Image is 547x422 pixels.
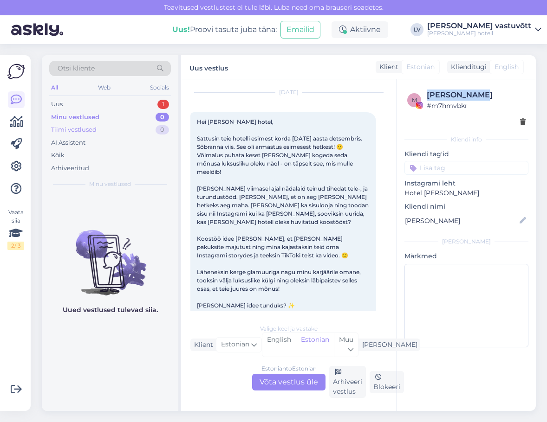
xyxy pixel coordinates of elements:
div: 1 [157,100,169,109]
b: Uus! [172,25,190,34]
div: [DATE] [190,88,387,96]
p: Hotel [PERSON_NAME] [404,188,528,198]
p: Märkmed [404,251,528,261]
div: [PERSON_NAME] [404,237,528,246]
p: Kliendi tag'id [404,149,528,159]
div: Web [96,82,112,94]
span: m [412,96,417,103]
div: Uus [51,100,63,109]
span: Muu [339,335,353,344]
img: Askly Logo [7,63,25,80]
div: Klienditugi [447,62,487,72]
div: All [49,82,60,94]
div: Proovi tasuta juba täna: [172,24,277,35]
span: Estonian [221,339,249,350]
p: Uued vestlused tulevad siia. [63,305,158,315]
div: Valige keel ja vastake [190,325,387,333]
div: Klient [376,62,398,72]
div: Võta vestlus üle [252,374,326,390]
input: Lisa nimi [405,216,518,226]
div: Socials [148,82,171,94]
input: Lisa tag [404,161,528,175]
span: Estonian [406,62,435,72]
div: [PERSON_NAME] [358,340,417,350]
label: Uus vestlus [189,61,228,73]
div: Aktiivne [332,21,388,38]
span: English [495,62,519,72]
div: # m7hmvbkr [427,101,526,111]
div: [PERSON_NAME] vastuvõtt [427,22,531,30]
div: 2 / 3 [7,242,24,250]
div: Estonian to Estonian [261,364,317,373]
div: 0 [156,113,169,122]
div: Tiimi vestlused [51,125,97,134]
div: English [262,333,296,357]
p: Kliendi nimi [404,202,528,211]
div: Kliendi info [404,135,528,144]
span: Hei [PERSON_NAME] hotel, Sattusin teie hotelli esimest korda [DATE] aasta detsembris. Sõbranna vi... [197,118,370,334]
span: Otsi kliente [58,64,95,73]
img: No chats [42,213,178,297]
p: Instagrami leht [404,179,528,188]
button: Emailid [280,21,320,38]
div: Vaata siia [7,208,24,250]
div: 0 [156,125,169,134]
div: [PERSON_NAME] [427,90,526,101]
div: [PERSON_NAME] hotell [427,30,531,37]
div: LV [410,23,423,36]
div: Kõik [51,151,65,160]
div: Arhiveeri vestlus [329,366,366,398]
span: Minu vestlused [89,180,131,188]
div: Arhiveeritud [51,164,89,173]
div: Blokeeri [370,371,404,393]
a: [PERSON_NAME] vastuvõtt[PERSON_NAME] hotell [427,22,541,37]
div: Estonian [296,333,334,357]
div: Klient [190,340,213,350]
div: AI Assistent [51,138,85,147]
div: Minu vestlused [51,113,99,122]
